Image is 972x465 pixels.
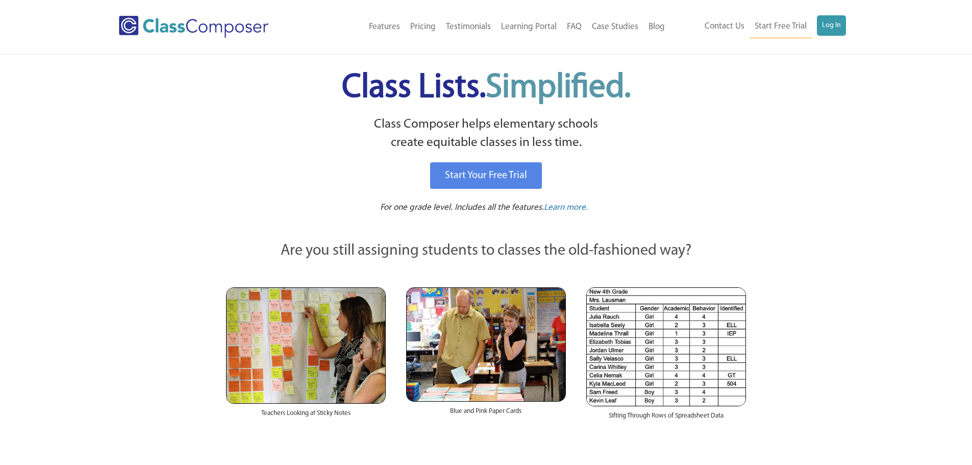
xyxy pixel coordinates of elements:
img: Teachers Looking at Sticky Notes [226,287,386,404]
div: Sifting Through Rows of Spreadsheet Data [586,406,746,431]
a: FAQ [562,16,587,38]
a: Testimonials [441,16,496,38]
nav: Header Menu [670,15,846,38]
span: Learn more. [544,203,588,212]
a: Pricing [405,16,441,38]
img: Spreadsheets [586,287,746,406]
a: Learn more. [544,202,588,214]
p: Are you still assigning students to classes the old-fashioned way? [226,240,746,262]
div: Blue and Pink Paper Cards [406,402,566,426]
a: Features [364,16,405,38]
span: Start Your Free Trial [445,170,527,181]
span: Class Lists. [342,71,631,105]
a: Log In [817,15,846,36]
a: Start Your Free Trial [430,162,542,189]
p: Class Composer helps elementary schools create equitable classes in less time. [225,115,748,153]
a: Blog [643,16,670,38]
a: Learning Portal [496,16,562,38]
img: Class Composer [119,16,268,38]
nav: Header Menu [310,16,670,38]
a: Start Free Trial [750,15,812,38]
img: Blue and Pink Paper Cards [406,287,566,401]
div: Teachers Looking at Sticky Notes [226,404,386,428]
a: Contact Us [700,15,750,38]
a: Case Studies [587,16,643,38]
span: Simplified. [486,71,631,105]
span: For one grade level. Includes all the features. [380,203,544,212]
